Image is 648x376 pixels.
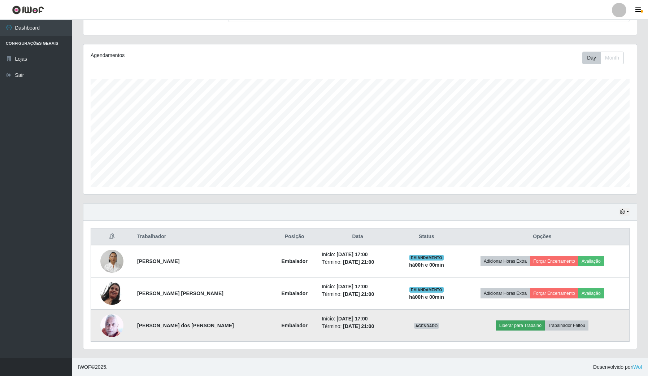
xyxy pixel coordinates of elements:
button: Avaliação [578,288,604,298]
strong: [PERSON_NAME] [137,258,179,264]
strong: [PERSON_NAME] dos [PERSON_NAME] [137,323,234,328]
div: First group [582,52,624,64]
span: © 2025 . [78,363,108,371]
img: 1702413262661.jpeg [100,314,123,337]
li: Término: [322,290,393,298]
th: Data [317,228,398,245]
button: Forçar Encerramento [530,256,578,266]
li: Término: [322,323,393,330]
strong: há 00 h e 00 min [409,294,444,300]
button: Month [600,52,624,64]
span: Desenvolvido por [593,363,642,371]
th: Status [398,228,455,245]
li: Início: [322,251,393,258]
button: Trabalhador Faltou [545,320,588,331]
button: Avaliação [578,256,604,266]
strong: [PERSON_NAME] [PERSON_NAME] [137,290,223,296]
li: Término: [322,258,393,266]
button: Adicionar Horas Extra [480,256,530,266]
li: Início: [322,315,393,323]
time: [DATE] 21:00 [343,259,374,265]
img: 1689337855569.jpeg [100,282,123,305]
time: [DATE] 21:00 [343,323,374,329]
time: [DATE] 17:00 [336,252,368,257]
th: Posição [271,228,317,245]
li: Início: [322,283,393,290]
button: Adicionar Horas Extra [480,288,530,298]
strong: Embalador [282,258,308,264]
th: Opções [455,228,630,245]
img: 1675303307649.jpeg [100,246,123,276]
span: IWOF [78,364,91,370]
button: Liberar para Trabalho [496,320,545,331]
strong: há 00 h e 00 min [409,262,444,268]
time: [DATE] 17:00 [336,284,368,289]
div: Agendamentos [91,52,309,59]
button: Forçar Encerramento [530,288,578,298]
time: [DATE] 21:00 [343,291,374,297]
button: Day [582,52,601,64]
th: Trabalhador [133,228,271,245]
strong: Embalador [282,290,308,296]
strong: Embalador [282,323,308,328]
span: AGENDADO [414,323,439,329]
time: [DATE] 17:00 [336,316,368,322]
a: iWof [632,364,642,370]
img: CoreUI Logo [12,5,44,14]
span: EM ANDAMENTO [409,287,444,293]
span: EM ANDAMENTO [409,255,444,261]
div: Toolbar with button groups [582,52,630,64]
